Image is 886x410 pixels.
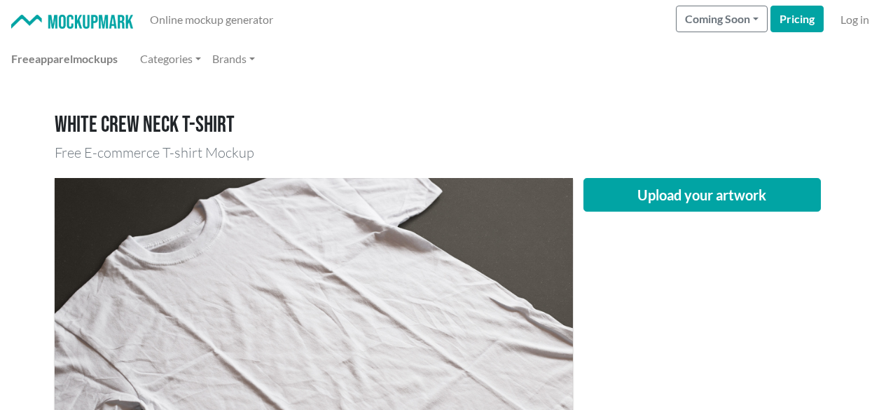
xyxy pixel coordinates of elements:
[144,6,279,34] a: Online mockup generator
[583,178,822,212] button: Upload your artwork
[207,45,261,73] a: Brands
[55,112,832,139] h1: White crew neck T-shirt
[835,6,875,34] a: Log in
[11,15,133,29] img: Mockup Mark
[676,6,768,32] button: Coming Soon
[55,144,832,161] h3: Free E-commerce T-shirt Mockup
[6,45,123,73] a: Freeapparelmockups
[770,6,824,32] a: Pricing
[35,52,73,65] span: apparel
[134,45,207,73] a: Categories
